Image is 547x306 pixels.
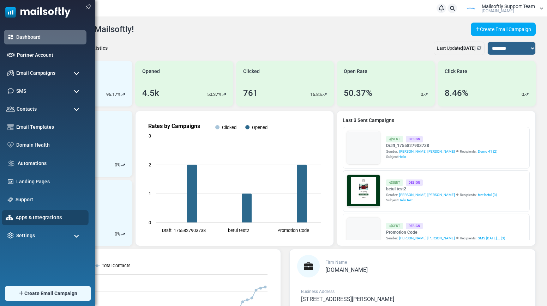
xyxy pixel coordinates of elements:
[7,197,13,202] img: support-icon.svg
[16,87,26,95] span: SMS
[482,9,514,13] span: [DOMAIN_NAME]
[522,91,524,98] p: 0
[141,117,328,240] svg: Rates by Campaigns
[462,3,543,14] a: User Logo Mailsoftly Support Team [DOMAIN_NAME]
[445,68,467,75] span: Click Rate
[344,87,372,99] div: 50.37%
[16,123,83,131] a: Email Templates
[7,88,14,94] img: sms-icon.png
[421,91,423,98] p: 0
[17,51,83,59] a: Partner Account
[37,185,206,192] p: Lorem ipsum dolor sit amet, consectetur adipiscing elit, sed do eiusmod tempor incididunt
[16,214,85,221] a: Apps & Integrations
[406,223,423,229] div: Design
[462,45,476,51] b: [DATE]
[301,289,335,294] span: Business Address
[243,87,258,99] div: 761
[398,155,406,159] span: Hello
[149,220,151,225] text: 0
[445,87,468,99] div: 8.46%
[386,142,497,149] a: Draft_1755827903738
[310,91,322,98] p: 16.8%
[399,235,455,241] span: [PERSON_NAME] [PERSON_NAME]
[399,149,455,154] span: [PERSON_NAME] [PERSON_NAME]
[7,124,14,130] img: email-templates-icon.svg
[115,231,117,238] p: 0
[243,68,260,75] span: Clicked
[478,235,505,241] a: SMS [DATE]... (3)
[301,296,394,302] span: [STREET_ADDRESS][PERSON_NAME]
[471,23,536,36] a: Create Email Campaign
[16,141,83,149] a: Domain Health
[462,3,480,14] img: User Logo
[17,105,37,113] span: Contacts
[386,186,497,192] a: betul test2
[406,136,423,142] div: Design
[102,263,131,268] text: Total Contacts
[386,149,497,154] div: Sender: Recipients:
[477,45,481,51] a: Refresh Stats
[115,231,125,238] div: %
[16,196,83,203] a: Support
[222,125,236,130] text: Clicked
[386,192,497,197] div: Sender: Recipients:
[115,161,125,169] div: %
[16,178,83,185] a: Landing Pages
[386,136,403,142] div: Sent
[252,125,268,130] text: Opened
[7,178,14,185] img: landing_pages.svg
[398,198,413,202] span: Hello test
[434,42,485,55] div: Last Update:
[386,197,497,203] div: Subject:
[7,34,14,40] img: dashboard-icon-active.svg
[149,162,151,167] text: 2
[24,290,77,297] span: Create Email Campaign
[86,140,158,153] a: Shop Now and Save Big!
[386,223,403,229] div: Sent
[325,267,368,273] a: [DOMAIN_NAME]
[7,232,14,239] img: settings-icon.svg
[325,260,347,265] span: Firm Name
[148,123,200,129] text: Rates by Campaigns
[406,179,423,185] div: Design
[7,159,15,167] img: workflow.svg
[344,68,367,75] span: Open Rate
[386,154,497,159] div: Subject:
[386,235,505,241] div: Sender: Recipients:
[228,228,249,233] text: betul test2
[149,133,151,139] text: 3
[18,160,83,167] a: Automations
[207,91,222,98] p: 50.37%
[478,192,497,197] a: test betul (3)
[108,167,135,173] strong: Follow Us
[142,68,160,75] span: Opened
[16,33,83,41] a: Dashboard
[277,228,309,233] text: Promotion Code
[386,229,505,235] a: Promotion Code
[93,143,151,149] strong: Shop Now and Save Big!
[482,4,535,9] span: Mailsoftly Support Team
[142,87,159,99] div: 4.5k
[386,179,403,185] div: Sent
[115,161,117,169] p: 0
[16,232,35,239] span: Settings
[106,91,121,98] p: 96.17%
[325,267,368,273] span: [DOMAIN_NAME]
[478,149,497,154] a: Demo 41 (2)
[16,69,55,77] span: Email Campaigns
[399,192,455,197] span: [PERSON_NAME] [PERSON_NAME]
[7,70,14,76] img: campaigns-icon.png
[6,106,15,111] img: contacts-icon.svg
[32,122,212,133] h1: Test {(email)}
[343,117,530,124] a: Last 3 Sent Campaigns
[162,228,205,233] text: Draft_1755827903738
[149,191,151,196] text: 1
[7,142,14,148] img: domain-health-icon.svg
